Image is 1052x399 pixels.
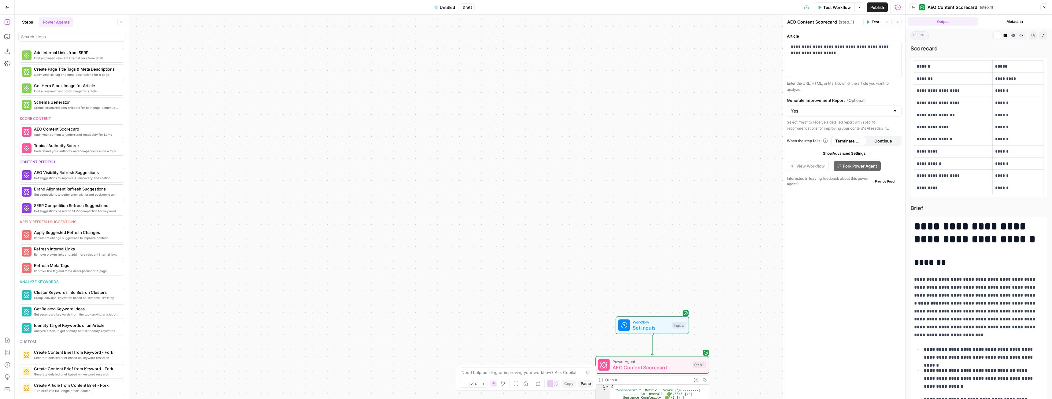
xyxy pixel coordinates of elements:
[843,163,877,169] span: Fork Power Agent
[34,202,119,209] span: SERP Competition Refresh Suggestions
[34,72,119,77] span: Optimized title tag and meta descriptions for a page
[34,169,119,175] span: AEO Visibility Refresh Suggestions
[693,362,706,368] div: Step 1
[34,142,119,149] span: Topical Authority Scorer
[18,17,37,27] button: Steps
[787,80,902,92] p: Enter the URL, HTML, or Markdown of the article you want to analyze.
[839,19,854,25] span: ( step_1 )
[34,83,119,89] span: Get Hero Stock Image for Article
[463,5,472,10] span: Draft
[651,334,653,356] g: Edge from start to step_1
[34,192,119,197] span: Get suggestions to better align with brand positioning and tone
[34,126,119,132] span: AEO Content Scorecard
[823,4,851,10] span: Test Workflow
[20,219,124,225] div: Apply refresh suggestions
[910,204,1047,212] span: Brief
[578,380,593,388] button: Paste
[875,179,899,184] span: Provide Feedback
[34,252,119,257] span: Remove broken links and add more relevant internal links
[34,268,119,273] span: Improve title tag and meta descriptions for a page
[34,306,119,312] span: Get Related Keyword Ideas
[34,105,119,110] span: Create structured data snippets for both page content and images
[34,322,119,328] span: Identify Target Keywords of an Article
[34,149,119,153] span: Understand your authority and competiveness on a topic
[34,246,119,252] span: Refresh Internal Links
[34,209,119,213] span: Get suggestions based on SERP competition for keyword
[787,119,902,131] p: Select "Yes" to receive a detailed report with specific recommendations for improving your conten...
[787,97,902,103] label: Generate Improvement Report
[605,385,609,388] span: Toggle code folding, rows 1 through 4
[870,4,884,10] span: Publish
[469,381,477,386] span: 120%
[581,381,591,386] span: Paste
[34,312,119,317] span: Get secondary keywords from the top-ranking articles of a target search term
[39,17,73,27] button: Power Agents
[34,175,119,180] span: Get suggestions to improve AI discovery and citation
[787,176,902,187] div: Interested in leaving feedback about this power agent?
[34,295,119,300] span: Group individual keywords based on semantic similarity
[980,5,993,10] span: ( step_1 )
[787,161,829,171] button: View Workflow
[34,349,119,355] span: Create Content Brief from Keyword - Fork
[20,339,124,345] div: Custom
[980,17,1050,26] button: Metadata
[564,381,573,386] span: Copy
[605,377,689,383] div: Output
[34,99,119,105] span: Schema Generator
[34,355,119,360] span: Generate detailed brief based on keyword research
[440,4,455,10] span: Untitled
[672,322,686,329] div: Inputs
[796,163,825,169] span: View Workflow
[872,178,902,185] button: Provide Feedback
[867,2,888,12] button: Publish
[34,328,119,333] span: Analyze article to get primary and secondary keywords
[34,382,119,388] span: Create Article from Content Brief - Fork
[835,138,862,144] span: Terminate Workflow
[595,316,709,334] div: WorkflowSet InputsInputs
[34,289,119,295] span: Cluster Keywords into Search Clusters
[34,388,119,393] span: Turn brief into full-length article content
[34,50,119,56] span: Add Internal Links from SERP
[787,33,902,39] label: Article
[431,2,459,12] button: Untitled
[863,18,882,26] button: Test
[613,359,690,364] span: Power Agent
[908,17,978,26] button: Output
[34,372,119,377] span: Generate detailed brief based on keyword research
[34,186,119,192] span: Brand Alignment Refresh Suggestions
[34,262,119,268] span: Refresh Meta Tags
[20,159,124,165] div: Content refresh
[34,229,119,235] span: Apply Suggested Refresh Changes
[20,279,124,285] div: Analyze keywords
[910,44,1047,53] span: Scorecard
[34,89,119,94] span: Find a relevant hero stock image for article
[787,138,828,144] a: When the step fails:
[787,19,837,25] textarea: AEO Content Scorecard
[613,364,690,371] span: AEO Content Scorecard
[823,151,866,156] span: Show Advanced Settings
[874,138,892,144] span: Continue
[34,56,119,61] span: Find and insert relevant internal links from SERP
[928,4,977,10] span: AEO Content Scorecard
[34,366,119,372] span: Create Content Brief from Keyword - Fork
[814,2,854,12] button: Test Workflow
[834,161,881,171] button: Fork Power Agent
[21,34,123,40] input: Search steps
[791,108,890,114] input: Yes
[20,116,124,121] div: Score content
[633,324,669,331] span: Set Inputs
[633,319,669,325] span: Workflow
[847,97,866,103] span: (Optional)
[562,380,576,388] button: Copy
[34,132,119,137] span: Audit your content to understand readability for LLMs
[34,235,119,240] span: Implement change suggestions to improve content
[866,136,901,146] button: Continue
[596,385,610,388] div: 1
[910,31,929,39] span: object
[872,19,879,25] span: Test
[34,66,119,72] span: Create Page Title Tags & Meta Descriptions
